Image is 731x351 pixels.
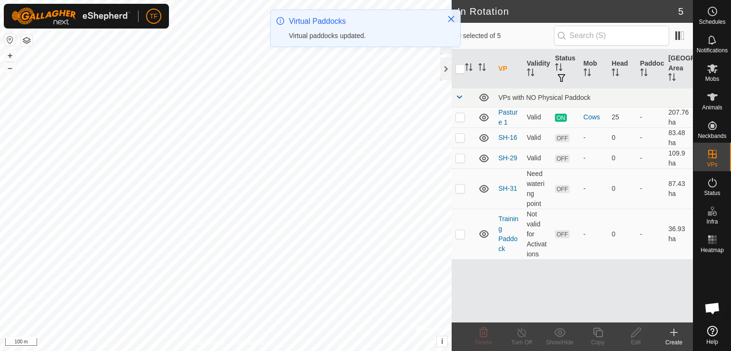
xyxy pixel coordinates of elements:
[498,185,517,192] a: SH-31
[678,4,683,19] span: 5
[475,339,492,346] span: Delete
[498,134,517,141] a: SH-16
[664,148,693,168] td: 109.9 ha
[555,230,569,238] span: OFF
[498,94,689,101] div: VPs with NO Physical Paddock
[608,107,636,127] td: 25
[289,31,437,41] div: Virtual paddocks updated.
[555,114,566,122] span: ON
[457,31,553,41] span: 0 selected of 5
[608,209,636,259] td: 0
[583,112,604,122] div: Cows
[555,134,569,142] span: OFF
[636,168,665,209] td: -
[445,12,458,26] button: Close
[699,19,725,25] span: Schedules
[705,76,719,82] span: Mobs
[551,49,580,88] th: Status
[235,339,263,347] a: Contact Us
[149,11,158,21] span: TF
[579,338,617,347] div: Copy
[554,26,669,46] input: Search (S)
[555,65,563,72] p-sorticon: Activate to sort
[702,105,722,110] span: Animals
[640,70,648,78] p-sorticon: Activate to sort
[608,49,636,88] th: Head
[664,49,693,88] th: [GEOGRAPHIC_DATA] Area
[4,62,16,74] button: –
[583,133,604,143] div: -
[583,70,591,78] p-sorticon: Activate to sort
[668,75,676,82] p-sorticon: Activate to sort
[289,16,437,27] div: Virtual Paddocks
[707,162,717,167] span: VPs
[523,168,552,209] td: Need watering point
[555,155,569,163] span: OFF
[580,49,608,88] th: Mob
[4,50,16,61] button: +
[465,65,473,72] p-sorticon: Activate to sort
[555,185,569,193] span: OFF
[697,48,728,53] span: Notifications
[4,34,16,46] button: Reset Map
[11,8,130,25] img: Gallagher Logo
[636,107,665,127] td: -
[636,209,665,259] td: -
[523,49,552,88] th: Validity
[664,107,693,127] td: 207.76 ha
[583,184,604,194] div: -
[498,108,517,126] a: Pasture 1
[704,190,720,196] span: Status
[698,133,726,139] span: Neckbands
[664,168,693,209] td: 87.43 ha
[523,107,552,127] td: Valid
[21,35,32,46] button: Map Layers
[441,337,443,345] span: i
[498,215,518,253] a: Training Paddock
[698,294,727,322] div: Open chat
[701,247,724,253] span: Heatmap
[583,229,604,239] div: -
[523,127,552,148] td: Valid
[693,322,731,349] a: Help
[541,338,579,347] div: Show/Hide
[612,70,619,78] p-sorticon: Activate to sort
[527,70,534,78] p-sorticon: Activate to sort
[706,219,718,224] span: Infra
[583,153,604,163] div: -
[437,336,447,347] button: i
[478,65,486,72] p-sorticon: Activate to sort
[664,209,693,259] td: 36.93 ha
[636,127,665,148] td: -
[664,127,693,148] td: 83.48 ha
[617,338,655,347] div: Edit
[523,209,552,259] td: Not valid for Activations
[636,148,665,168] td: -
[636,49,665,88] th: Paddock
[655,338,693,347] div: Create
[188,339,224,347] a: Privacy Policy
[523,148,552,168] td: Valid
[498,154,517,162] a: SH-29
[503,338,541,347] div: Turn Off
[457,6,678,17] h2: In Rotation
[608,148,636,168] td: 0
[494,49,523,88] th: VP
[608,168,636,209] td: 0
[608,127,636,148] td: 0
[706,339,718,345] span: Help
